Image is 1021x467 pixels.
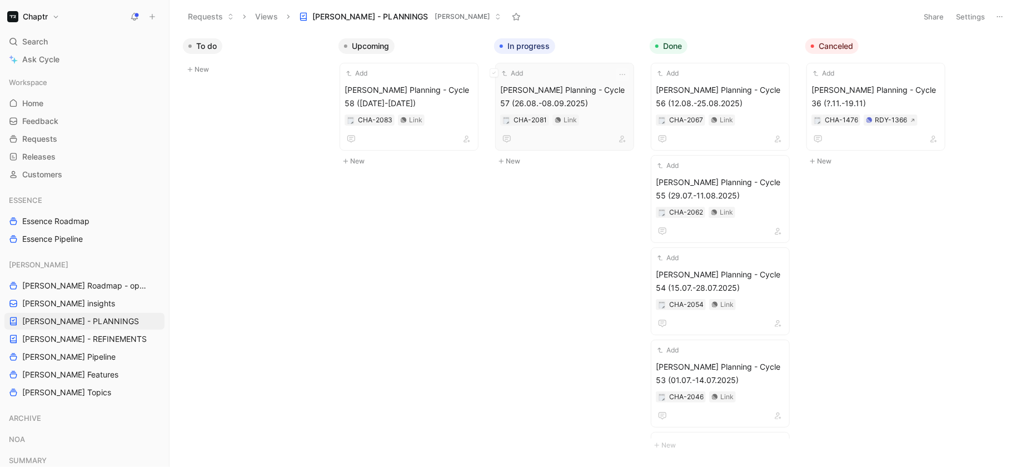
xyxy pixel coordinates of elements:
div: CHA-2081 [514,115,547,126]
span: [PERSON_NAME] Planning - Cycle 58 ([DATE]-[DATE]) [345,83,474,110]
a: [PERSON_NAME] insights [4,295,165,312]
span: [PERSON_NAME] Features [22,369,118,380]
span: ARCHIVE [9,413,41,424]
span: [PERSON_NAME] - PLANNINGS [312,11,428,22]
a: Essence Pipeline [4,231,165,247]
div: [PERSON_NAME][PERSON_NAME] Roadmap - open items[PERSON_NAME] insights[PERSON_NAME] - PLANNINGS[PE... [4,256,165,401]
span: Essence Pipeline [22,233,83,245]
span: Releases [22,151,56,162]
img: 🗒️ [347,117,354,124]
button: Done [650,38,688,54]
button: [PERSON_NAME] - PLANNINGS[PERSON_NAME] [294,8,506,25]
button: New [338,155,485,168]
button: Settings [951,9,990,24]
span: SUMMARY [9,455,47,466]
button: New [650,439,796,452]
div: CHA-2083 [358,115,392,126]
span: [PERSON_NAME] - REFINEMENTS [22,334,147,345]
button: 🗒️ [658,393,666,401]
a: [PERSON_NAME] Features [4,366,165,383]
div: Link [720,299,734,310]
span: [PERSON_NAME] Roadmap - open items [22,280,151,291]
a: Customers [4,166,165,183]
div: UpcomingNew [334,33,490,173]
div: ARCHIVE [4,410,165,426]
img: 🗒️ [503,117,510,124]
span: [PERSON_NAME] [435,11,490,22]
button: Add [656,252,680,264]
button: Add [500,68,525,79]
span: Search [22,35,48,48]
span: Canceled [819,41,853,52]
div: DoneNew [645,33,801,458]
button: 🗒️ [347,116,355,124]
img: 🗒️ [659,302,665,309]
a: Add[PERSON_NAME] Planning - Cycle 54 (15.07.-28.07.2025)Link [651,247,790,335]
a: Add[PERSON_NAME] Planning - Cycle 58 ([DATE]-[DATE])Link [340,63,479,151]
a: Add[PERSON_NAME] Planning - Cycle 53 (01.07.-14.07.2025)Link [651,340,790,428]
span: Workspace [9,77,47,88]
img: 🗒️ [814,117,821,124]
button: 🗒️ [814,116,821,124]
button: Add [656,437,680,448]
a: Ask Cycle [4,51,165,68]
button: In progress [494,38,555,54]
button: 🗒️ [658,116,666,124]
img: 🗒️ [659,394,665,401]
h1: Chaptr [23,12,48,22]
div: Link [720,207,733,218]
button: Requests [183,8,239,25]
div: Search [4,33,165,50]
a: Add[PERSON_NAME] Planning - Cycle 57 (26.08.-08.09.2025)Link [495,63,634,151]
a: [PERSON_NAME] Roadmap - open items [4,277,165,294]
span: In progress [507,41,550,52]
a: Feedback [4,113,165,130]
span: [PERSON_NAME] Planning - Cycle 54 (15.07.-28.07.2025) [656,268,785,295]
button: New [494,155,641,168]
span: NOA [9,434,25,445]
span: To do [196,41,217,52]
button: 🗒️ [658,301,666,309]
button: New [183,63,330,76]
div: Link [409,115,422,126]
button: ChaptrChaptr [4,9,62,24]
div: CHA-2054 [669,299,704,310]
img: 🗒️ [659,117,665,124]
button: Views [250,8,283,25]
div: In progressNew [490,33,645,173]
div: CHA-2062 [669,207,703,218]
span: [PERSON_NAME] Planning - Cycle 56 (12.08.-25.08.2025) [656,83,785,110]
button: Add [656,68,680,79]
a: [PERSON_NAME] - REFINEMENTS [4,331,165,347]
span: Essence Roadmap [22,216,89,227]
div: ARCHIVE [4,410,165,430]
a: Add[PERSON_NAME] Planning - Cycle 56 (12.08.-25.08.2025)Link [651,63,790,151]
button: Add [656,160,680,171]
button: 🗒️ [502,116,510,124]
a: Releases [4,148,165,165]
button: Share [919,9,949,24]
div: CHA-1476 [825,115,858,126]
span: Feedback [22,116,58,127]
img: Chaptr [7,11,18,22]
span: [PERSON_NAME] [9,259,68,270]
div: 🗒️ [658,208,666,216]
button: New [805,155,952,168]
span: [PERSON_NAME] - PLANNINGS [22,316,139,327]
span: Requests [22,133,57,145]
div: Workspace [4,74,165,91]
button: Canceled [805,38,859,54]
img: 🗒️ [659,210,665,216]
a: Add[PERSON_NAME] Planning - Cycle 36 (?.11.-19.11)RDY-1366 [806,63,945,151]
span: ESSENCE [9,195,42,206]
span: Ask Cycle [22,53,59,66]
div: NOA [4,431,165,451]
div: ESSENCEEssence RoadmapEssence Pipeline [4,192,165,247]
button: Add [345,68,369,79]
div: CHA-2046 [669,391,704,403]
